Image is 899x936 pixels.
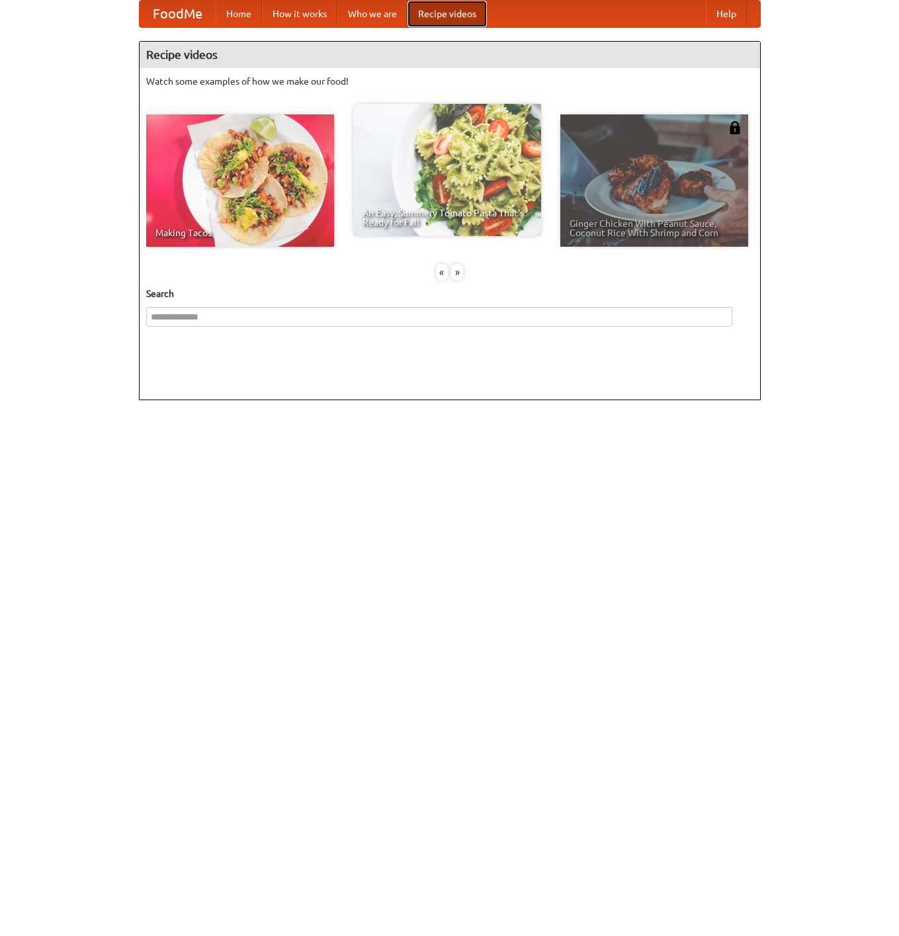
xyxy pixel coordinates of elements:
a: FoodMe [140,1,216,27]
div: « [436,264,448,280]
a: How it works [262,1,337,27]
h5: Search [146,287,753,300]
a: Help [706,1,747,27]
div: » [451,264,463,280]
a: Recipe videos [407,1,487,27]
p: Watch some examples of how we make our food! [146,75,753,88]
a: Home [216,1,262,27]
a: Who we are [337,1,407,27]
a: Making Tacos [146,114,334,247]
h4: Recipe videos [140,42,760,68]
img: 483408.png [728,121,742,134]
span: An Easy, Summery Tomato Pasta That's Ready for Fall [363,208,532,227]
span: Making Tacos [155,228,325,237]
a: An Easy, Summery Tomato Pasta That's Ready for Fall [353,104,541,236]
